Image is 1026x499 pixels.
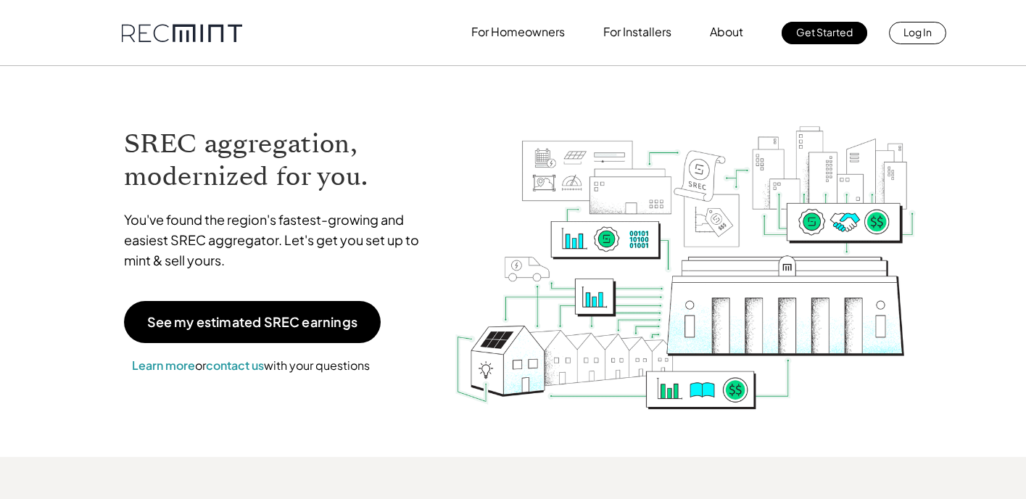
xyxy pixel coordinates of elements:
a: Log In [889,22,946,44]
img: RECmint value cycle [454,88,917,413]
p: Log In [903,22,932,42]
p: About [710,22,743,42]
p: See my estimated SREC earnings [147,316,357,329]
p: For Homeowners [471,22,565,42]
h1: SREC aggregation, modernized for you. [124,128,433,193]
a: Learn more [132,358,195,373]
a: Get Started [782,22,867,44]
a: contact us [206,358,264,373]
p: For Installers [603,22,671,42]
p: or with your questions [124,356,378,375]
a: See my estimated SREC earnings [124,301,381,343]
p: You've found the region's fastest-growing and easiest SREC aggregator. Let's get you set up to mi... [124,210,433,271]
p: Get Started [796,22,853,42]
